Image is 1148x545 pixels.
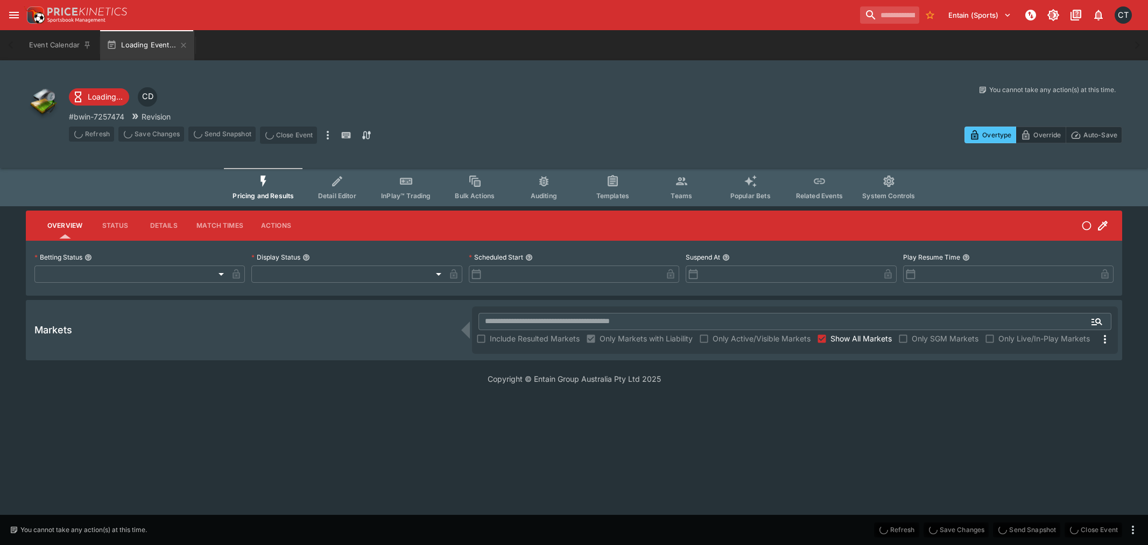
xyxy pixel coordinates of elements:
div: Cameron Duffy [138,87,157,107]
span: Teams [671,192,692,200]
button: Overtype [964,127,1016,143]
button: Event Calendar [23,30,98,60]
span: Show All Markets [830,333,892,344]
p: Override [1033,129,1061,141]
span: Detail Editor [318,192,356,200]
span: Only SGM Markets [912,333,978,344]
p: Overtype [982,129,1011,141]
button: Select Tenant [942,6,1018,24]
span: Bulk Actions [455,192,495,200]
p: Copy To Clipboard [69,111,124,122]
span: System Controls [862,192,915,200]
button: Toggle light/dark mode [1044,5,1063,25]
button: Overview [39,213,91,239]
span: InPlay™ Trading [381,192,431,200]
p: Auto-Save [1083,129,1117,141]
p: Play Resume Time [903,253,960,262]
button: Notifications [1089,5,1108,25]
button: Suspend At [722,254,730,261]
span: Include Resulted Markets [490,333,580,344]
button: more [321,127,334,144]
button: Scheduled Start [525,254,533,261]
button: Auto-Save [1066,127,1122,143]
button: NOT Connected to PK [1021,5,1040,25]
button: Betting Status [84,254,92,261]
img: Sportsbook Management [47,18,105,23]
img: PriceKinetics Logo [24,4,45,26]
div: Event type filters [224,168,924,206]
p: Loading... [88,91,123,102]
button: more [1126,523,1139,536]
button: Override [1016,127,1066,143]
button: Details [139,213,188,239]
span: Pricing and Results [233,192,294,200]
img: other.png [26,85,60,120]
button: Display Status [302,254,310,261]
button: Loading Event... [100,30,194,60]
button: open drawer [4,5,24,25]
button: Status [91,213,139,239]
span: Related Events [796,192,843,200]
svg: More [1098,333,1111,346]
p: Scheduled Start [469,253,523,262]
button: Play Resume Time [962,254,970,261]
p: Display Status [251,253,300,262]
button: Actions [252,213,300,239]
span: Templates [596,192,629,200]
p: Suspend At [686,253,720,262]
button: Open [1087,312,1107,331]
p: Betting Status [34,253,82,262]
button: Cameron Tarver [1111,3,1135,27]
div: Cameron Tarver [1115,6,1132,24]
p: You cannot take any action(s) at this time. [989,85,1116,95]
h5: Markets [34,324,72,336]
button: Match Times [188,213,252,239]
span: Popular Bets [730,192,771,200]
img: PriceKinetics [47,8,127,16]
button: No Bookmarks [921,6,939,24]
span: Auditing [531,192,557,200]
span: Only Markets with Liability [600,333,693,344]
span: Only Active/Visible Markets [713,333,811,344]
button: Documentation [1066,5,1086,25]
p: You cannot take any action(s) at this time. [20,525,147,535]
span: Only Live/In-Play Markets [998,333,1090,344]
div: Start From [964,127,1122,143]
input: search [860,6,919,24]
p: Revision [142,111,171,122]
